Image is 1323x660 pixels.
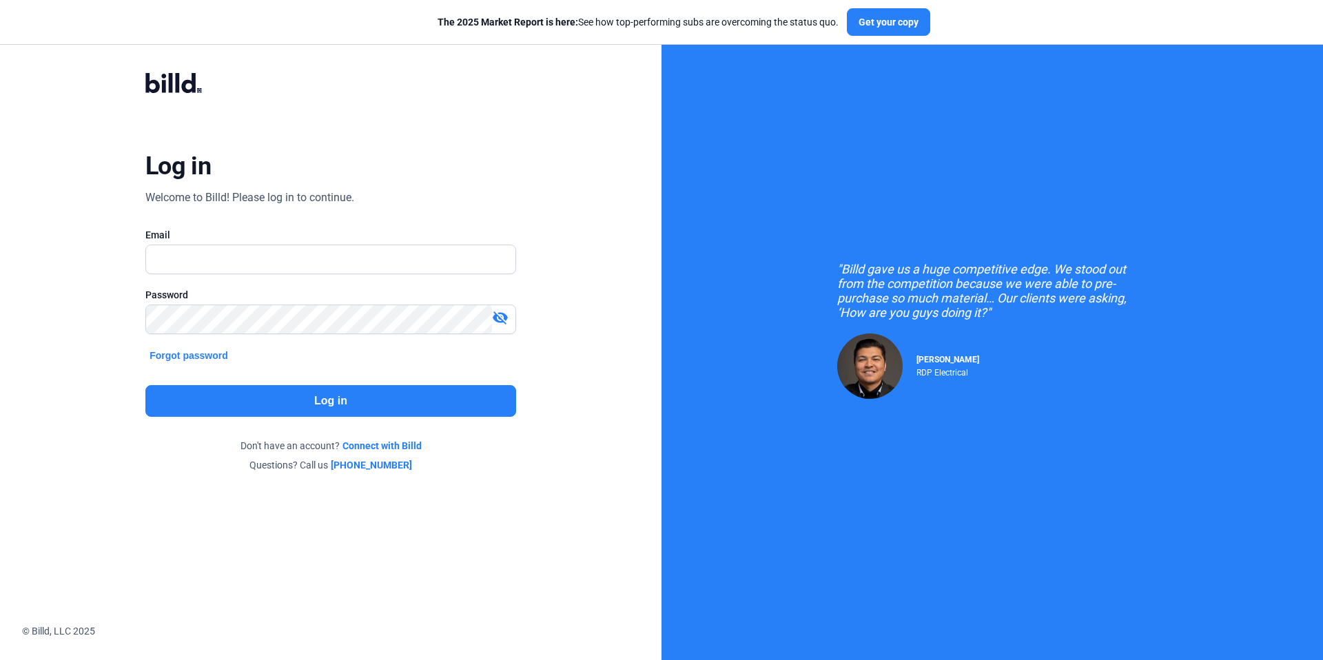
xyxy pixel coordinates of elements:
div: Log in [145,151,211,181]
div: Email [145,228,516,242]
button: Log in [145,385,516,417]
div: "Billd gave us a huge competitive edge. We stood out from the competition because we were able to... [837,262,1147,320]
span: The 2025 Market Report is here: [438,17,578,28]
button: Get your copy [847,8,930,36]
img: Raul Pacheco [837,333,903,399]
div: Don't have an account? [145,439,516,453]
div: Welcome to Billd! Please log in to continue. [145,189,354,206]
a: Connect with Billd [342,439,422,453]
button: Forgot password [145,348,232,363]
div: Questions? Call us [145,458,516,472]
div: Password [145,288,516,302]
div: See how top-performing subs are overcoming the status quo. [438,15,839,29]
mat-icon: visibility_off [492,309,509,326]
a: [PHONE_NUMBER] [331,458,412,472]
span: [PERSON_NAME] [916,355,979,364]
div: RDP Electrical [916,364,979,378]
